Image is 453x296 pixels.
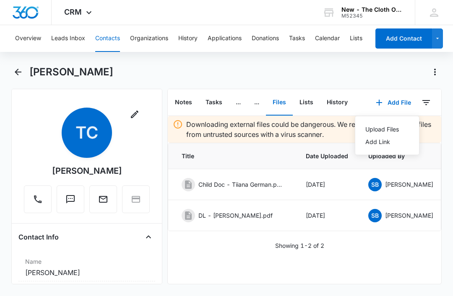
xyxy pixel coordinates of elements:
a: Call [24,198,52,206]
button: Filters [419,96,433,109]
button: ... [247,90,266,116]
div: Add Link [365,139,399,145]
td: [DATE] [296,169,358,200]
button: Contacts [95,25,120,52]
button: Text [57,185,84,213]
button: Add Link [355,136,419,148]
button: Add Contact [375,28,432,49]
button: Email [89,185,117,213]
td: [DATE] [296,200,358,231]
button: Tasks [289,25,305,52]
p: Showing 1-2 of 2 [275,241,324,250]
span: Title [182,152,286,160]
button: Donations [252,25,279,52]
span: SB [368,178,382,191]
p: DL - [PERSON_NAME].pdf [198,211,273,220]
span: CRM [64,8,82,16]
a: Text [57,198,84,206]
div: Upload Files [365,126,399,132]
div: account id [341,13,403,19]
button: Tasks [199,90,229,116]
button: Back [11,65,24,79]
p: Downloading external files could be dangerous. We recommend scanning files from untrusted sources... [186,119,436,139]
span: Uploaded By [368,152,437,160]
button: Call [24,185,52,213]
button: Files [266,90,293,116]
button: Overview [15,25,41,52]
p: [PERSON_NAME] [385,180,433,189]
button: History [320,90,354,116]
p: Child Doc - Tiiana German.pdf [198,180,282,189]
button: Actions [428,65,442,79]
button: ... [229,90,247,116]
button: Lists [350,25,362,52]
span: SB [368,209,382,222]
button: Upload Files [355,123,419,136]
h1: [PERSON_NAME] [29,66,113,78]
span: TC [62,108,112,158]
button: Notes [168,90,199,116]
p: [PERSON_NAME] [385,211,433,220]
span: Date Uploaded [306,152,348,160]
label: Name [25,257,148,266]
div: [PERSON_NAME] [52,165,122,177]
div: account name [341,6,403,13]
a: Email [89,198,117,206]
button: Leads Inbox [51,25,85,52]
button: Add File [367,93,419,113]
button: Calendar [315,25,340,52]
button: Close [142,230,155,244]
button: Lists [293,90,320,116]
dd: [PERSON_NAME] [25,268,148,278]
div: Name[PERSON_NAME] [18,254,155,281]
h4: Contact Info [18,232,59,242]
button: Organizations [130,25,168,52]
button: Applications [208,25,242,52]
button: History [178,25,198,52]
